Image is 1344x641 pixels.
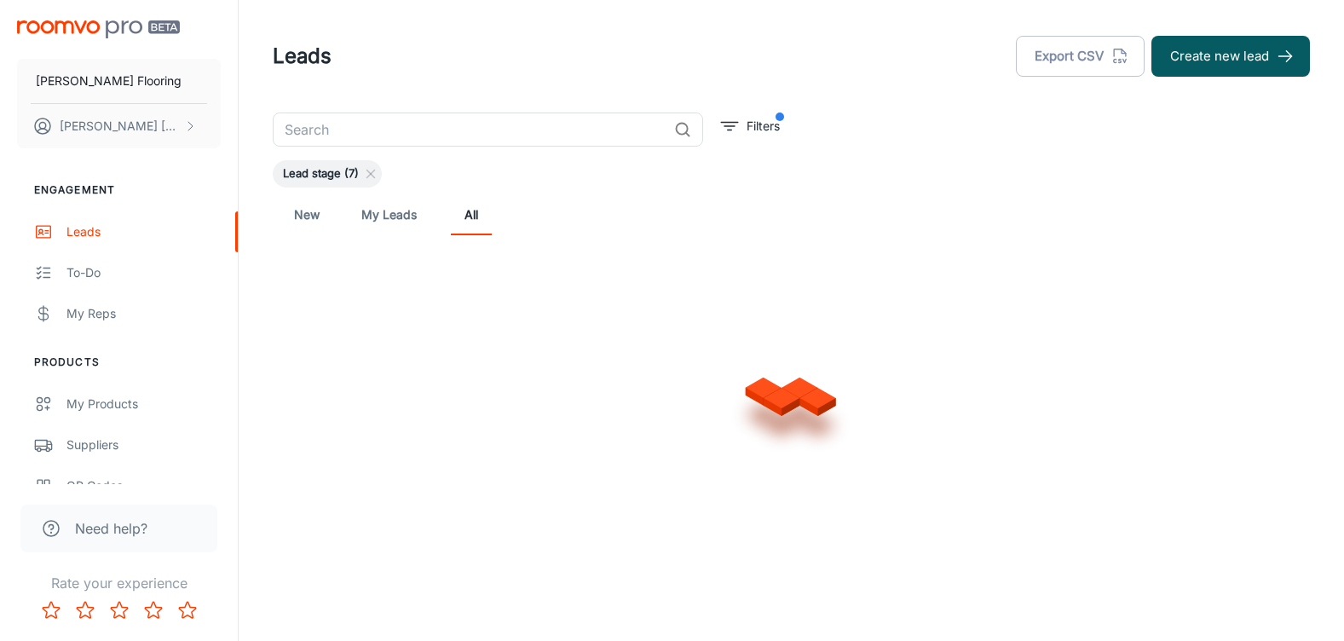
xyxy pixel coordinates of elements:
[273,165,369,182] span: Lead stage (7)
[66,304,221,323] div: My Reps
[66,263,221,282] div: To-do
[66,395,221,413] div: My Products
[747,117,780,136] p: Filters
[286,194,327,235] a: New
[170,593,205,627] button: Rate 5 star
[60,117,180,136] p: [PERSON_NAME] [PERSON_NAME]
[17,20,180,38] img: Roomvo PRO Beta
[14,573,224,593] p: Rate your experience
[273,113,667,147] input: Search
[34,593,68,627] button: Rate 1 star
[66,476,221,495] div: QR Codes
[1151,36,1310,77] button: Create new lead
[717,113,784,140] button: filter
[17,59,221,103] button: [PERSON_NAME] Flooring
[17,104,221,148] button: [PERSON_NAME] [PERSON_NAME]
[36,72,182,90] p: [PERSON_NAME] Flooring
[451,194,492,235] a: All
[66,222,221,241] div: Leads
[273,160,382,188] div: Lead stage (7)
[136,593,170,627] button: Rate 4 star
[102,593,136,627] button: Rate 3 star
[1016,36,1145,77] button: Export CSV
[361,194,417,235] a: My Leads
[273,41,332,72] h1: Leads
[66,436,221,454] div: Suppliers
[75,518,147,539] span: Need help?
[68,593,102,627] button: Rate 2 star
